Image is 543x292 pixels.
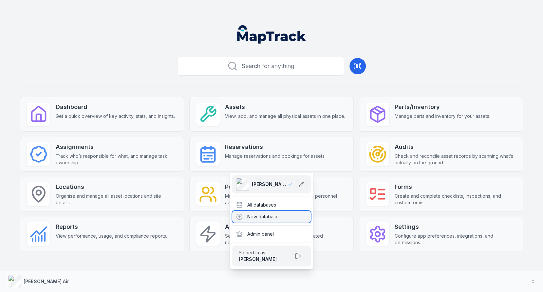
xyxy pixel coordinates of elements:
div: Admin panel [232,228,311,240]
div: [PERSON_NAME] Air [230,173,313,269]
div: New database [232,211,311,223]
div: All databases [232,199,311,211]
span: [PERSON_NAME] Air [252,181,288,188]
strong: [PERSON_NAME] Air [24,279,69,284]
strong: [PERSON_NAME] [239,256,277,262]
span: Signed in as [239,249,289,256]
